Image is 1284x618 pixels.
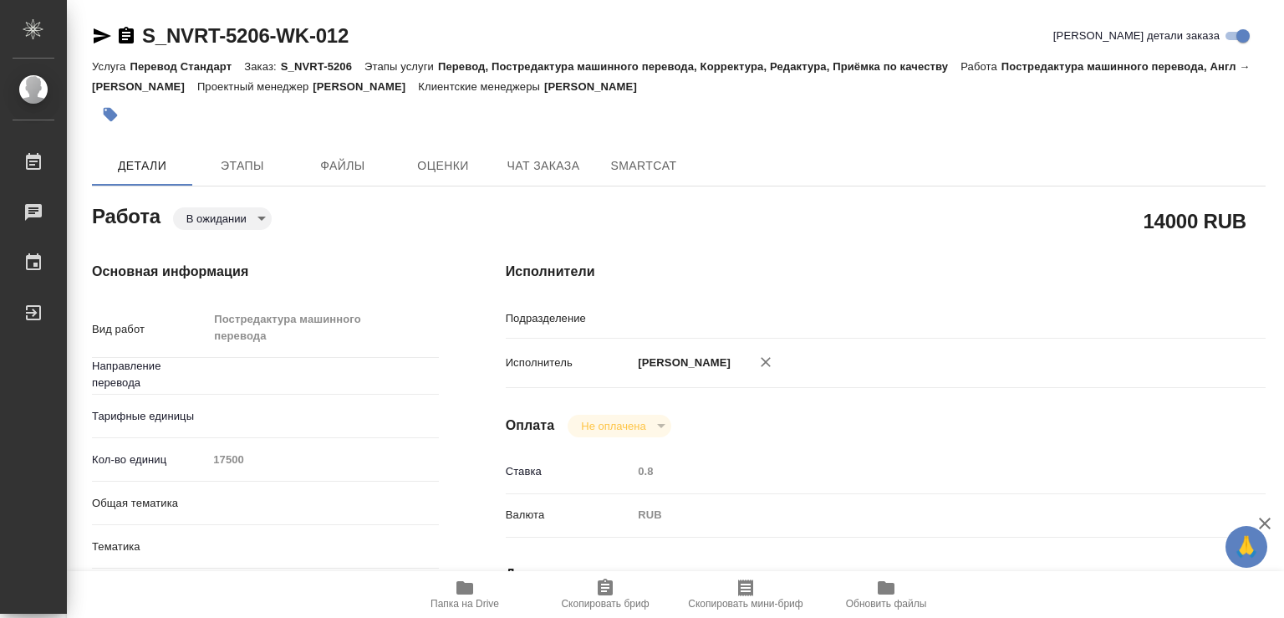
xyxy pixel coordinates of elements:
[207,402,438,431] div: ​
[142,24,349,47] a: S_NVRT-5206-WK-012
[632,501,1202,529] div: RUB
[544,80,650,93] p: [PERSON_NAME]
[92,408,207,425] p: Тарифные единицы
[675,571,816,618] button: Скопировать мини-бриф
[116,26,136,46] button: Скопировать ссылку
[364,60,438,73] p: Этапы услуги
[506,262,1266,282] h4: Исполнители
[960,60,1001,73] p: Работа
[632,459,1202,483] input: Пустое поле
[181,212,252,226] button: В ожидании
[506,310,633,327] p: Подразделение
[1143,207,1246,235] h2: 14000 RUB
[202,156,283,176] span: Этапы
[506,416,555,436] h4: Оплата
[816,571,956,618] button: Обновить файлы
[207,447,438,472] input: Пустое поле
[244,60,280,73] p: Заказ:
[568,415,670,437] div: В ожидании
[207,533,438,561] div: ​
[197,80,313,93] p: Проектный менеджер
[102,156,182,176] span: Детали
[506,463,633,480] p: Ставка
[506,507,633,524] p: Валюта
[173,207,272,230] div: В ожидании
[92,358,207,391] p: Направление перевода
[92,60,130,73] p: Услуга
[438,60,960,73] p: Перевод, Постредактура машинного перевода, Корректура, Редактура, Приёмка по качеству
[747,344,784,381] button: Удалить исполнителя
[1225,526,1267,568] button: 🙏
[535,571,675,618] button: Скопировать бриф
[846,598,927,610] span: Обновить файлы
[431,598,499,610] span: Папка на Drive
[576,419,650,433] button: Не оплачена
[403,156,483,176] span: Оценки
[92,452,207,468] p: Кол-во единиц
[632,355,731,371] p: [PERSON_NAME]
[506,564,1266,585] h4: Дополнительно
[688,598,802,610] span: Скопировать мини-бриф
[281,60,364,73] p: S_NVRT-5206
[92,495,207,512] p: Общая тематика
[92,262,439,282] h4: Основная информация
[1232,529,1261,564] span: 🙏
[503,156,583,176] span: Чат заказа
[207,489,438,518] div: ​
[92,26,112,46] button: Скопировать ссылку для ЯМессенджера
[92,96,129,133] button: Добавить тэг
[130,60,244,73] p: Перевод Стандарт
[303,156,383,176] span: Файлы
[418,80,544,93] p: Клиентские менеджеры
[92,539,207,555] p: Тематика
[92,200,160,230] h2: Работа
[395,571,535,618] button: Папка на Drive
[604,156,684,176] span: SmartCat
[92,321,207,338] p: Вид работ
[561,598,649,610] span: Скопировать бриф
[506,355,633,371] p: Исполнитель
[1053,28,1220,44] span: [PERSON_NAME] детали заказа
[313,80,418,93] p: [PERSON_NAME]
